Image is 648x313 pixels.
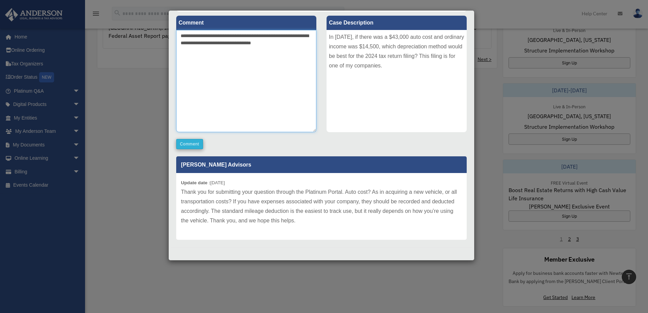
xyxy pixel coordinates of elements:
[181,180,210,185] b: Update date :
[181,187,462,225] p: Thank you for submitting your question through the Platinum Portal. Auto cost? As in acquiring a ...
[181,180,225,185] small: [DATE]
[176,139,203,149] button: Comment
[327,30,467,132] div: In [DATE], if there was a $43,000 auto cost and ordinary income was $14,500, which depreciation m...
[176,16,316,30] label: Comment
[176,156,467,173] p: [PERSON_NAME] Advisors
[327,16,467,30] label: Case Description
